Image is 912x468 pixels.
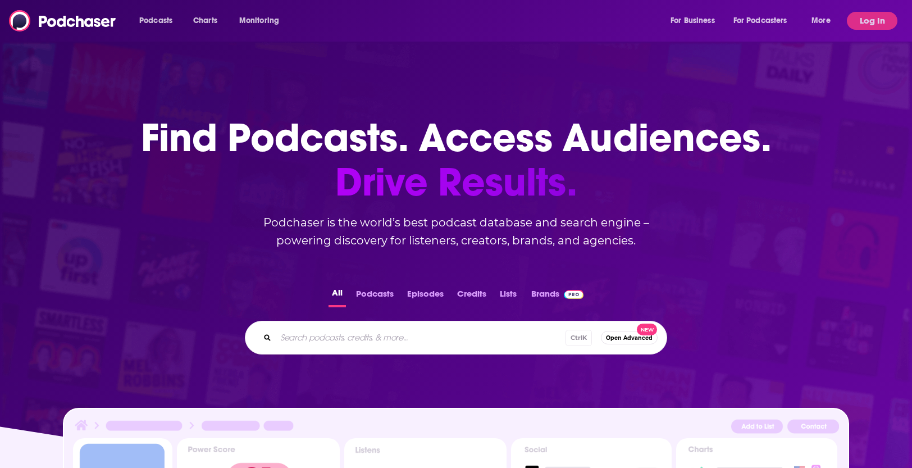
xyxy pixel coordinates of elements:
span: Drive Results. [141,160,772,205]
span: New [637,324,657,335]
img: Podcast Insights Header [73,418,839,438]
button: Episodes [404,285,447,307]
button: open menu [231,12,294,30]
a: Charts [186,12,224,30]
img: Podchaser Pro [564,290,583,299]
button: open menu [131,12,187,30]
button: Credits [454,285,490,307]
span: Ctrl K [566,330,592,346]
div: Search podcasts, credits, & more... [245,321,667,355]
span: Open Advanced [606,335,653,341]
button: Lists [496,285,520,307]
span: Monitoring [239,13,279,29]
h1: Find Podcasts. Access Audiences. [141,116,772,205]
button: open menu [663,12,729,30]
span: For Podcasters [733,13,787,29]
a: BrandsPodchaser Pro [531,285,583,307]
input: Search podcasts, credits, & more... [276,329,566,347]
button: Podcasts [353,285,397,307]
img: Podchaser - Follow, Share and Rate Podcasts [9,10,117,31]
h2: Podchaser is the world’s best podcast database and search engine – powering discovery for listene... [231,213,681,249]
button: Log In [847,12,897,30]
span: More [811,13,831,29]
button: All [329,285,346,307]
span: Podcasts [139,13,172,29]
span: For Business [671,13,715,29]
button: open menu [726,12,804,30]
button: open menu [804,12,845,30]
span: Charts [193,13,217,29]
button: Open AdvancedNew [601,331,658,344]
